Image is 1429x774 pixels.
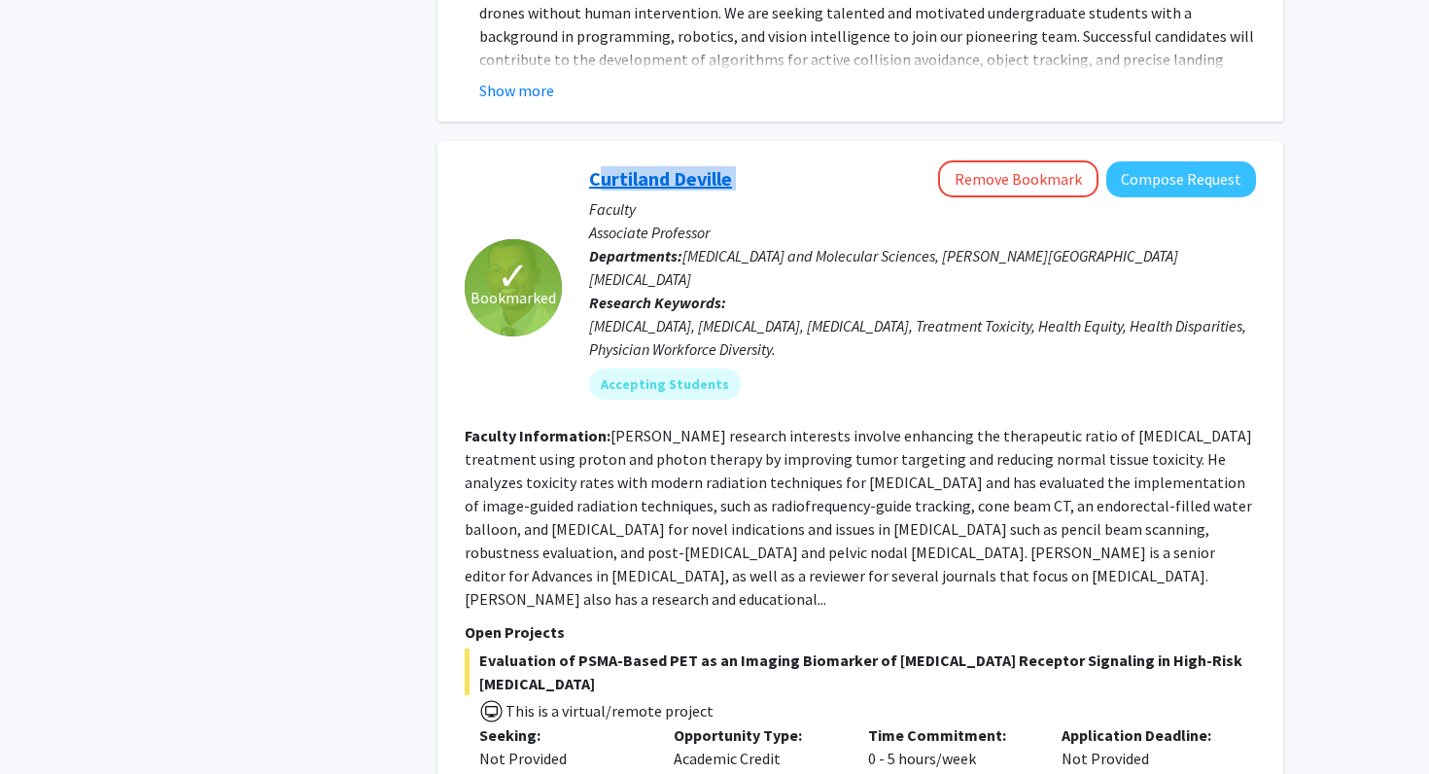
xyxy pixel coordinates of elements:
p: Opportunity Type: [674,723,839,747]
b: Departments: [589,246,682,265]
div: Not Provided [479,747,645,770]
p: Application Deadline: [1062,723,1227,747]
iframe: Chat [15,686,83,759]
span: This is a virtual/remote project [504,701,714,721]
div: 0 - 5 hours/week [854,723,1048,770]
p: Associate Professor [589,221,1256,244]
p: Time Commitment: [868,723,1033,747]
p: Seeking: [479,723,645,747]
button: Show more [479,79,554,102]
p: Faculty [589,197,1256,221]
b: Research Keywords: [589,293,726,312]
div: Not Provided [1047,723,1241,770]
div: Academic Credit [659,723,854,770]
p: Open Projects [465,620,1256,644]
span: ✓ [497,266,530,286]
mat-chip: Accepting Students [589,369,741,400]
a: Curtiland Deville [589,166,732,191]
span: Bookmarked [471,286,556,309]
span: [MEDICAL_DATA] and Molecular Sciences, [PERSON_NAME][GEOGRAPHIC_DATA][MEDICAL_DATA] [589,246,1178,289]
div: [MEDICAL_DATA], [MEDICAL_DATA], [MEDICAL_DATA], Treatment Toxicity, Health Equity, Health Dispari... [589,314,1256,361]
b: Faculty Information: [465,426,610,445]
span: Evaluation of PSMA-Based PET as an Imaging Biomarker of [MEDICAL_DATA] Receptor Signaling in High... [465,649,1256,695]
button: Compose Request to Curtiland Deville [1106,161,1256,197]
button: Remove Bookmark [938,160,1098,197]
fg-read-more: [PERSON_NAME] research interests involve enhancing the therapeutic ratio of [MEDICAL_DATA] treatm... [465,426,1252,609]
